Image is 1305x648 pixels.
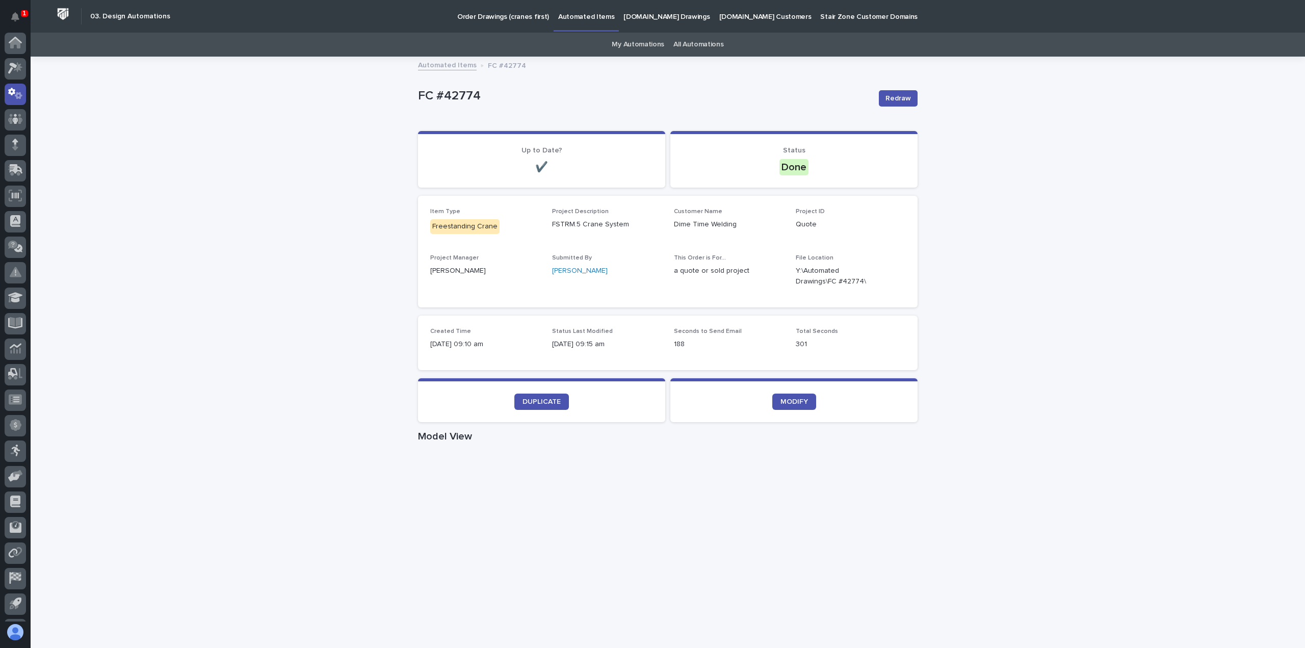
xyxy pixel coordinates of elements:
[552,328,613,334] span: Status Last Modified
[430,266,540,276] p: [PERSON_NAME]
[674,328,742,334] span: Seconds to Send Email
[13,12,26,29] div: Notifications1
[796,339,905,350] p: 301
[430,219,500,234] div: Freestanding Crane
[879,90,918,107] button: Redraw
[674,255,726,261] span: This Order is For...
[514,394,569,410] a: DUPLICATE
[521,147,562,154] span: Up to Date?
[430,339,540,350] p: [DATE] 09:10 am
[796,255,833,261] span: File Location
[5,6,26,28] button: Notifications
[552,209,609,215] span: Project Description
[430,255,479,261] span: Project Manager
[674,266,784,276] p: a quote or sold project
[418,59,477,70] a: Automated Items
[430,209,460,215] span: Item Type
[54,5,72,23] img: Workspace Logo
[430,328,471,334] span: Created Time
[552,266,608,276] a: [PERSON_NAME]
[552,255,592,261] span: Submitted By
[552,339,662,350] p: [DATE] 09:15 am
[673,33,723,57] a: All Automations
[430,161,653,173] p: ✔️
[90,12,170,21] h2: 03. Design Automations
[418,89,871,103] p: FC #42774
[22,10,26,17] p: 1
[796,219,905,230] p: Quote
[418,430,918,443] h1: Model View
[783,147,805,154] span: Status
[552,219,662,230] p: FSTRM.5 Crane System
[612,33,664,57] a: My Automations
[674,209,722,215] span: Customer Name
[779,159,808,175] div: Done
[772,394,816,410] a: MODIFY
[796,266,881,287] : Y:\Automated Drawings\FC #42774\
[780,398,808,405] span: MODIFY
[674,339,784,350] p: 188
[796,209,825,215] span: Project ID
[523,398,561,405] span: DUPLICATE
[885,93,911,103] span: Redraw
[796,328,838,334] span: Total Seconds
[674,219,784,230] p: Dime Time Welding
[5,621,26,643] button: users-avatar
[488,59,526,70] p: FC #42774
